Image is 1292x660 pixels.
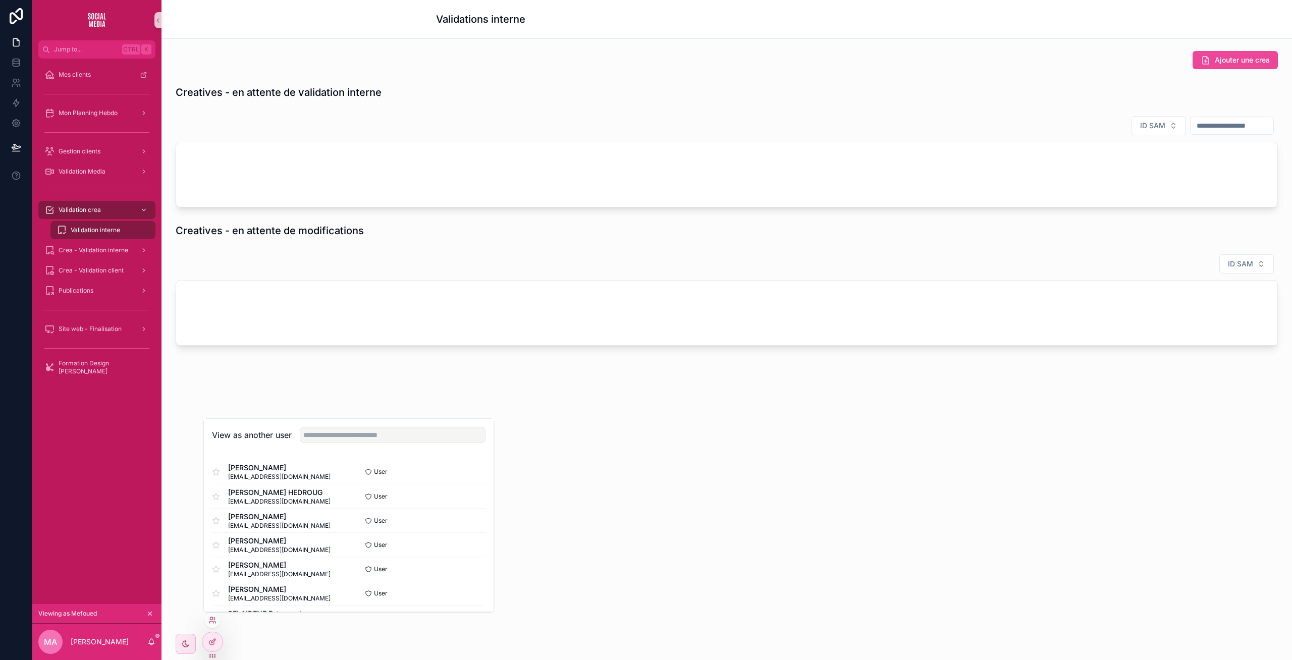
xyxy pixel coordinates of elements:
a: Crea - Validation interne [38,241,155,259]
a: Validation Media [38,162,155,181]
button: Select Button [1219,254,1274,273]
span: [EMAIL_ADDRESS][DOMAIN_NAME] [228,522,331,530]
span: Mon Planning Hebdo [59,109,118,117]
a: Site web - Finalisation [38,320,155,338]
span: Validation Media [59,168,105,176]
span: Formation Design [PERSON_NAME] [59,359,145,375]
span: [PERSON_NAME] [228,536,331,546]
span: Site web - Finalisation [59,325,122,333]
span: [EMAIL_ADDRESS][DOMAIN_NAME] [228,594,331,602]
span: [EMAIL_ADDRESS][DOMAIN_NAME] [228,473,331,481]
a: Mes clients [38,66,155,84]
span: [PERSON_NAME] [228,584,331,594]
h1: Creatives - en attente de modifications [176,224,364,238]
a: Crea - Validation client [38,261,155,280]
span: User [374,565,388,573]
span: Viewing as Mefoued [38,610,97,618]
span: BELAIDENE Fatma zohra [228,609,331,619]
a: Validation interne [50,221,155,239]
span: User [374,541,388,549]
button: Ajouter une crea [1193,51,1278,69]
span: User [374,589,388,597]
span: Gestion clients [59,147,100,155]
a: Formation Design [PERSON_NAME] [38,358,155,376]
span: Publications [59,287,93,295]
h1: Validations interne [436,12,525,26]
span: [EMAIL_ADDRESS][DOMAIN_NAME] [228,498,331,506]
button: Jump to...CtrlK [38,40,155,59]
a: Mon Planning Hebdo [38,104,155,122]
a: Validation crea [38,201,155,219]
span: [PERSON_NAME] [228,512,331,522]
h2: View as another user [212,429,292,441]
span: Validation interne [71,226,120,234]
span: Jump to... [54,45,118,53]
span: K [142,45,150,53]
span: ID SAM [1228,259,1253,269]
a: Gestion clients [38,142,155,160]
span: [PERSON_NAME] [228,560,331,570]
span: Ajouter une crea [1215,55,1270,65]
span: Mes clients [59,71,91,79]
span: [EMAIL_ADDRESS][DOMAIN_NAME] [228,546,331,554]
span: ID SAM [1140,121,1165,131]
span: [PERSON_NAME] [228,463,331,473]
button: Select Button [1132,116,1186,135]
span: User [374,468,388,476]
span: Validation crea [59,206,101,214]
span: [PERSON_NAME] HEDROUG [228,487,331,498]
a: Publications [38,282,155,300]
span: Crea - Validation client [59,266,124,274]
img: App logo [81,12,113,28]
span: Crea - Validation interne [59,246,128,254]
h1: Creatives - en attente de validation interne [176,85,382,99]
span: User [374,492,388,501]
p: [PERSON_NAME] [71,637,129,647]
span: User [374,517,388,525]
div: scrollable content [32,59,161,390]
span: [EMAIL_ADDRESS][DOMAIN_NAME] [228,570,331,578]
span: MA [44,636,57,648]
span: Ctrl [122,44,140,54]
